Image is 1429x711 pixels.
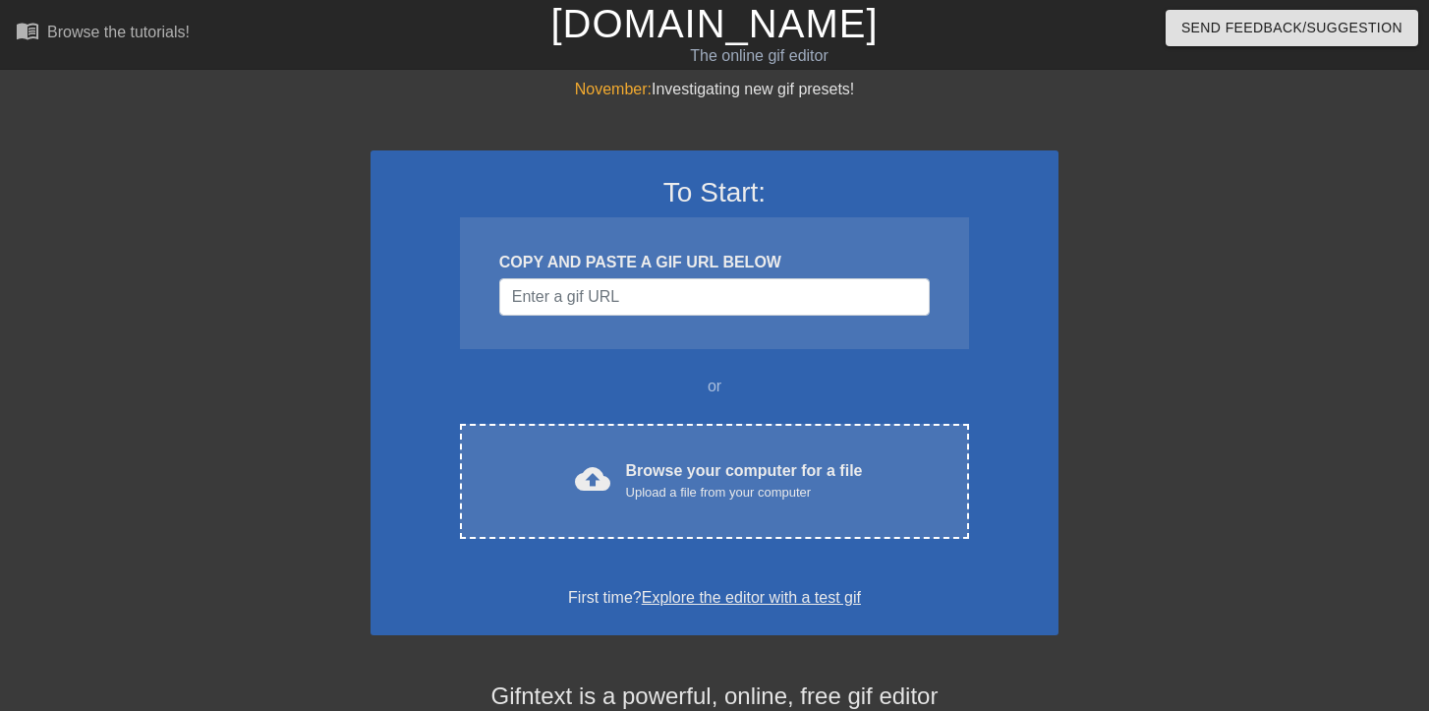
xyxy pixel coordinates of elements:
[16,19,39,42] span: menu_book
[396,176,1033,209] h3: To Start:
[16,19,190,49] a: Browse the tutorials!
[396,586,1033,610] div: First time?
[371,682,1058,711] h4: Gifntext is a powerful, online, free gif editor
[575,461,610,497] span: cloud_upload
[1181,16,1402,40] span: Send Feedback/Suggestion
[550,2,878,45] a: [DOMAIN_NAME]
[575,81,652,97] span: November:
[626,459,863,503] div: Browse your computer for a file
[486,44,1033,68] div: The online gif editor
[371,78,1058,101] div: Investigating new gif presets!
[626,483,863,503] div: Upload a file from your computer
[422,375,1007,398] div: or
[499,278,930,316] input: Username
[499,251,930,274] div: COPY AND PASTE A GIF URL BELOW
[1166,10,1418,46] button: Send Feedback/Suggestion
[47,24,190,40] div: Browse the tutorials!
[642,589,861,606] a: Explore the editor with a test gif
